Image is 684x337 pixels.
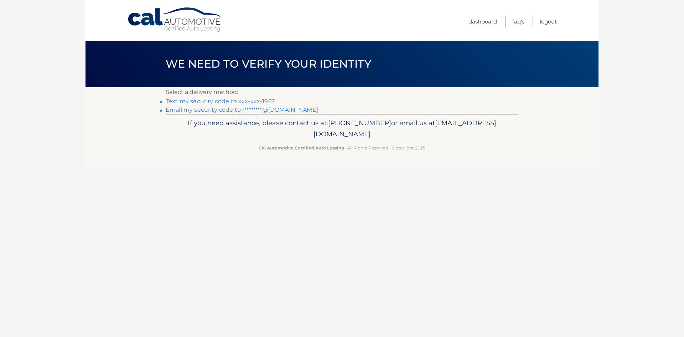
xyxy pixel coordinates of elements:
[328,119,391,127] span: [PHONE_NUMBER]
[540,16,557,27] a: Logout
[512,16,524,27] a: FAQ's
[166,57,371,70] span: We need to verify your identity
[166,87,518,97] p: Select a delivery method:
[259,145,344,151] strong: Cal Automotive Certified Auto Leasing
[468,16,497,27] a: Dashboard
[170,117,514,140] p: If you need assistance, please contact us at: or email us at
[166,98,275,105] a: Text my security code to xxx-xxx-1957
[166,106,318,113] a: Email my security code to r********@[DOMAIN_NAME]
[127,7,223,32] a: Cal Automotive
[170,144,514,152] p: - All Rights Reserved - Copyright 2025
